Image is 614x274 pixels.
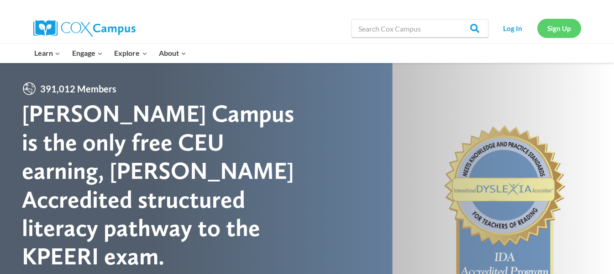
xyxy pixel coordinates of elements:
a: Sign Up [537,19,581,38]
nav: Secondary Navigation [493,19,581,38]
button: Child menu of Learn [29,43,67,63]
div: [PERSON_NAME] Campus is the only free CEU earning, [PERSON_NAME] Accredited structured literacy p... [22,99,307,270]
nav: Primary Navigation [29,43,192,63]
button: Child menu of Explore [109,43,153,63]
input: Search Cox Campus [352,19,488,38]
button: Child menu of About [153,43,192,63]
button: Child menu of Engage [66,43,109,63]
a: Log In [493,19,533,38]
img: Cox Campus [33,20,136,37]
span: 391,012 Members [37,81,120,96]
